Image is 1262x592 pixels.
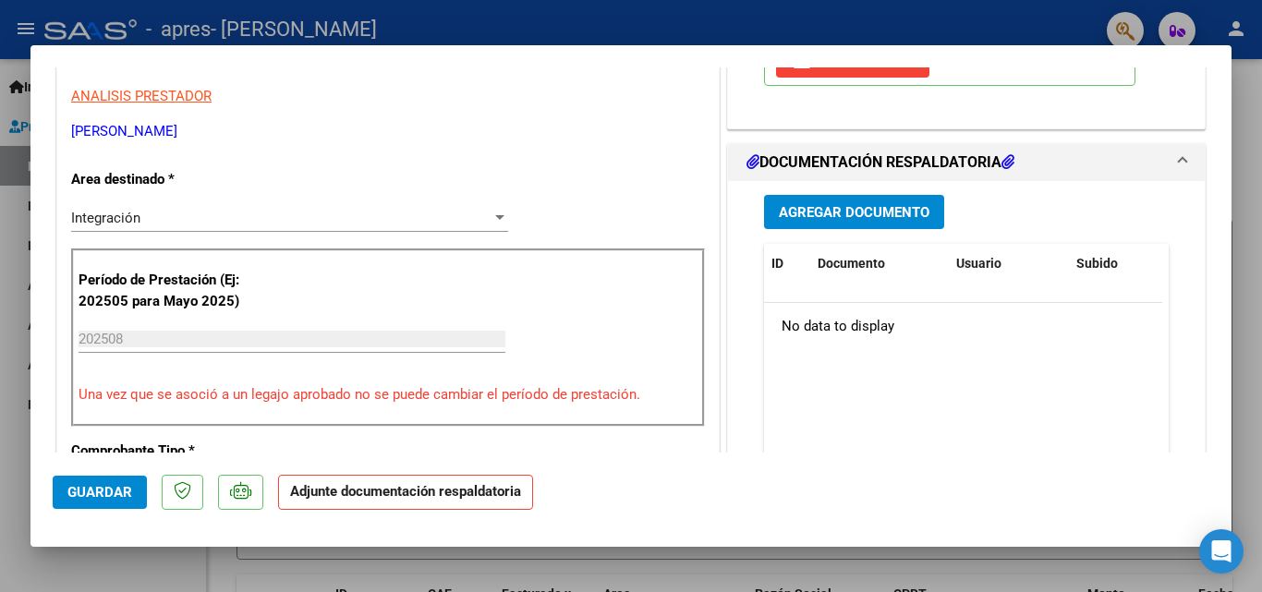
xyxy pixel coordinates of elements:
[764,244,810,284] datatable-header-cell: ID
[818,256,885,271] span: Documento
[1161,244,1254,284] datatable-header-cell: Acción
[1199,529,1244,574] div: Open Intercom Messenger
[1076,256,1118,271] span: Subido
[779,204,929,221] span: Agregar Documento
[71,121,705,142] p: [PERSON_NAME]
[71,210,140,226] span: Integración
[71,441,261,462] p: Comprobante Tipo *
[728,144,1205,181] mat-expansion-panel-header: DOCUMENTACIÓN RESPALDATORIA
[728,181,1205,564] div: DOCUMENTACIÓN RESPALDATORIA
[79,384,698,405] p: Una vez que se asoció a un legajo aprobado no se puede cambiar el período de prestación.
[746,151,1014,174] h1: DOCUMENTACIÓN RESPALDATORIA
[1069,244,1161,284] datatable-header-cell: Subido
[67,484,132,501] span: Guardar
[290,483,521,500] strong: Adjunte documentación respaldatoria
[764,303,1162,349] div: No data to display
[949,244,1069,284] datatable-header-cell: Usuario
[53,476,147,509] button: Guardar
[71,88,212,104] span: ANALISIS PRESTADOR
[79,270,264,311] p: Período de Prestación (Ej: 202505 para Mayo 2025)
[810,244,949,284] datatable-header-cell: Documento
[771,256,783,271] span: ID
[71,169,261,190] p: Area destinado *
[791,53,915,69] span: Quitar Legajo
[956,256,1001,271] span: Usuario
[764,195,944,229] button: Agregar Documento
